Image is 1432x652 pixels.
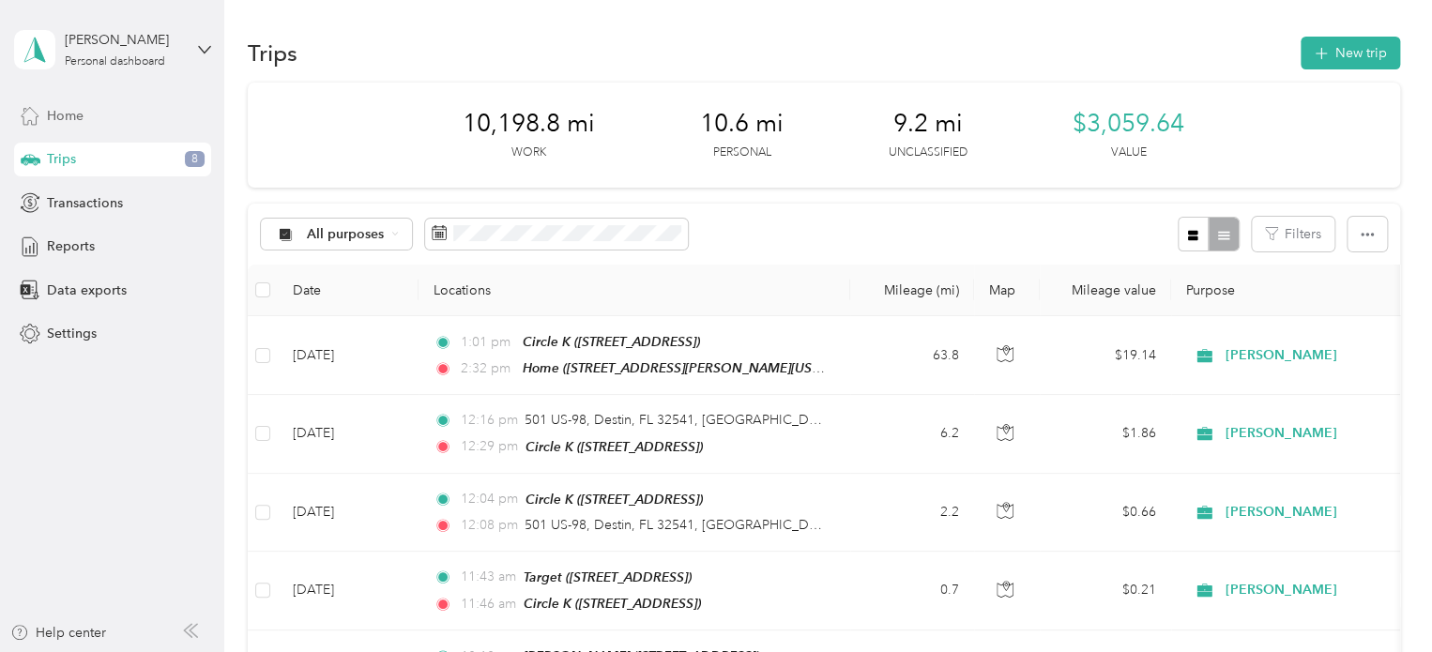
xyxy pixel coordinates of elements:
[307,228,385,241] span: All purposes
[850,316,974,395] td: 63.8
[1040,395,1171,473] td: $1.86
[47,324,97,343] span: Settings
[889,144,967,161] p: Unclassified
[524,412,836,428] span: 501 US-98, Destin, FL 32541, [GEOGRAPHIC_DATA]
[463,109,595,139] span: 10,198.8 mi
[1111,144,1147,161] p: Value
[460,489,517,509] span: 12:04 pm
[278,552,419,630] td: [DATE]
[526,492,703,507] span: Circle K ([STREET_ADDRESS])
[850,474,974,552] td: 2.2
[65,56,165,68] div: Personal dashboard
[524,596,701,611] span: Circle K ([STREET_ADDRESS])
[1226,345,1397,366] span: [PERSON_NAME]
[419,265,850,316] th: Locations
[1040,552,1171,630] td: $0.21
[850,265,974,316] th: Mileage (mi)
[850,395,974,473] td: 6.2
[713,144,771,161] p: Personal
[1226,580,1397,600] span: [PERSON_NAME]
[1226,423,1397,444] span: [PERSON_NAME]
[460,594,515,614] span: 11:46 am
[278,474,419,552] td: [DATE]
[10,623,106,643] button: Help center
[278,395,419,473] td: [DATE]
[1327,547,1432,652] iframe: Everlance-gr Chat Button Frame
[526,439,703,454] span: Circle K ([STREET_ADDRESS])
[460,358,513,379] span: 2:32 pm
[1040,474,1171,552] td: $0.66
[850,552,974,630] td: 0.7
[700,109,784,139] span: 10.6 mi
[278,265,419,316] th: Date
[47,193,123,213] span: Transactions
[460,332,513,353] span: 1:01 pm
[1040,265,1171,316] th: Mileage value
[278,316,419,395] td: [DATE]
[460,567,515,587] span: 11:43 am
[1073,109,1184,139] span: $3,059.64
[65,30,182,50] div: [PERSON_NAME]
[1040,316,1171,395] td: $19.14
[460,436,517,457] span: 12:29 pm
[524,517,836,533] span: 501 US-98, Destin, FL 32541, [GEOGRAPHIC_DATA]
[523,334,700,349] span: Circle K ([STREET_ADDRESS])
[460,515,515,536] span: 12:08 pm
[1301,37,1400,69] button: New trip
[47,106,84,126] span: Home
[524,569,692,584] span: Target ([STREET_ADDRESS])
[523,360,861,376] span: Home ([STREET_ADDRESS][PERSON_NAME][US_STATE])
[248,43,297,63] h1: Trips
[47,149,76,169] span: Trips
[47,236,95,256] span: Reports
[893,109,963,139] span: 9.2 mi
[1226,502,1397,523] span: [PERSON_NAME]
[511,144,546,161] p: Work
[460,410,515,431] span: 12:16 pm
[47,281,127,300] span: Data exports
[974,265,1040,316] th: Map
[185,151,205,168] span: 8
[1252,217,1334,251] button: Filters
